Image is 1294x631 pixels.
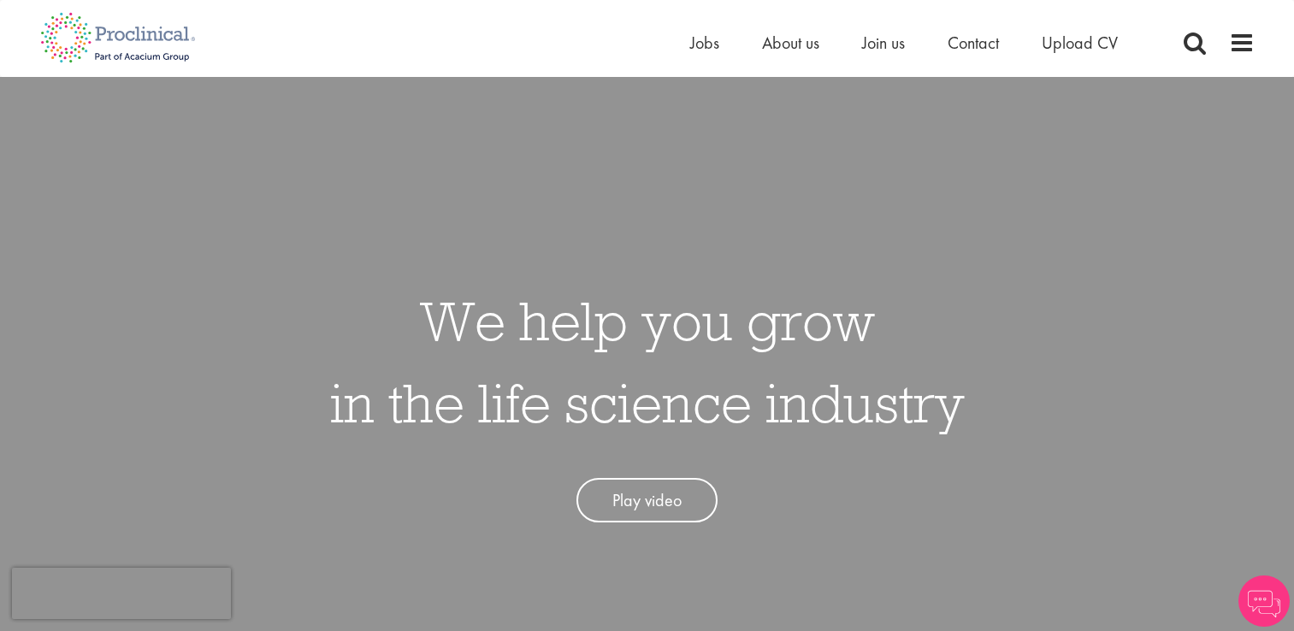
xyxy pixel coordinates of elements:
[762,32,819,54] a: About us
[1042,32,1118,54] a: Upload CV
[948,32,999,54] a: Contact
[576,478,718,523] a: Play video
[862,32,905,54] a: Join us
[690,32,719,54] a: Jobs
[330,280,965,444] h1: We help you grow in the life science industry
[1238,575,1290,627] img: Chatbot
